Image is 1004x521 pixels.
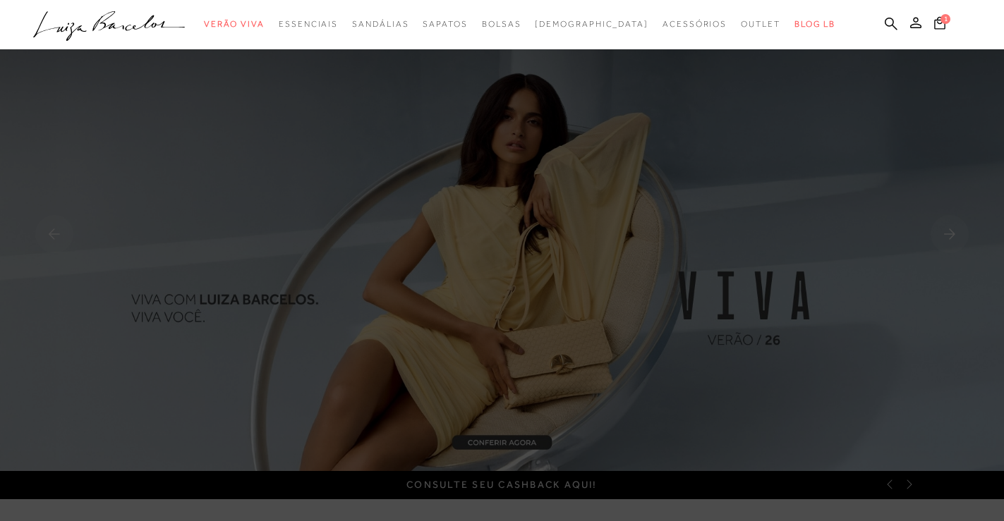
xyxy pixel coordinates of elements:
[482,11,521,37] a: categoryNavScreenReaderText
[741,19,780,29] span: Outlet
[535,19,648,29] span: [DEMOGRAPHIC_DATA]
[535,11,648,37] a: noSubCategoriesText
[930,16,950,35] button: 1
[204,19,265,29] span: Verão Viva
[423,11,467,37] a: categoryNavScreenReaderText
[741,11,780,37] a: categoryNavScreenReaderText
[663,19,727,29] span: Acessórios
[352,19,409,29] span: Sandálias
[663,11,727,37] a: categoryNavScreenReaderText
[279,11,338,37] a: categoryNavScreenReaderText
[423,19,467,29] span: Sapatos
[794,19,835,29] span: BLOG LB
[352,11,409,37] a: categoryNavScreenReaderText
[482,19,521,29] span: Bolsas
[279,19,338,29] span: Essenciais
[204,11,265,37] a: categoryNavScreenReaderText
[794,11,835,37] a: BLOG LB
[941,14,950,24] span: 1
